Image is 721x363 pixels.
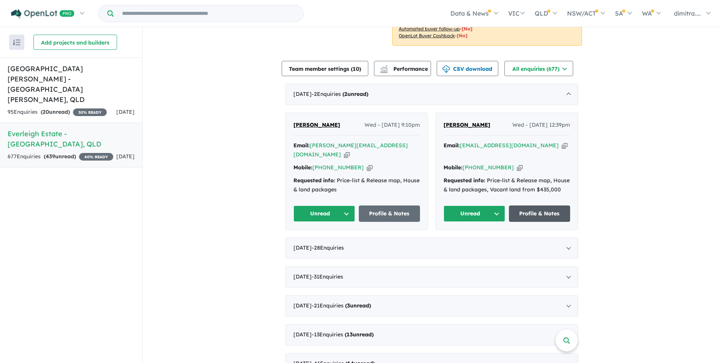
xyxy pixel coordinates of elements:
span: [DATE] [116,108,135,115]
button: Add projects and builders [33,35,117,50]
span: - 21 Enquir ies [312,302,371,309]
span: 2 [344,91,347,97]
strong: Requested info: [444,177,485,184]
img: download icon [442,65,450,73]
button: All enquiries (677) [504,61,573,76]
a: [PHONE_NUMBER] [312,164,364,171]
a: [PERSON_NAME][EMAIL_ADDRESS][DOMAIN_NAME] [293,142,408,158]
button: Unread [293,205,355,222]
div: [DATE] [285,295,578,317]
div: [DATE] [285,266,578,288]
span: - 28 Enquir ies [312,244,344,251]
img: bar-chart.svg [380,68,388,73]
span: - 2 Enquir ies [312,91,368,97]
button: Copy [344,151,350,159]
span: [DATE] [116,153,135,160]
strong: Email: [293,142,310,149]
div: Price-list & Release map, House & land packages [293,176,420,194]
span: 10 [353,65,359,72]
strong: ( unread) [41,108,70,115]
strong: ( unread) [345,331,374,338]
strong: ( unread) [44,153,76,160]
span: 439 [46,153,55,160]
button: Copy [517,164,523,172]
span: 20 [43,108,49,115]
span: [No] [457,33,467,38]
img: sort.svg [13,40,21,45]
span: [PERSON_NAME] [444,121,490,128]
span: - 31 Enquir ies [312,273,343,280]
button: Copy [562,142,567,150]
a: [PERSON_NAME] [444,121,490,130]
button: Unread [444,205,505,222]
button: Copy [367,164,372,172]
div: 95 Enquir ies [8,108,107,117]
input: Try estate name, suburb, builder or developer [115,5,302,22]
u: Automated buyer follow-up [399,26,460,32]
button: Performance [374,61,431,76]
a: [PERSON_NAME] [293,121,340,130]
strong: Mobile: [444,164,463,171]
button: CSV download [437,61,498,76]
span: [PERSON_NAME] [293,121,340,128]
div: [DATE] [285,237,578,259]
strong: ( unread) [342,91,368,97]
a: Profile & Notes [509,205,570,222]
strong: Email: [444,142,460,149]
strong: Mobile: [293,164,312,171]
button: Team member settings (10) [282,61,368,76]
span: dimitra.... [674,10,701,17]
a: [PHONE_NUMBER] [463,164,514,171]
span: 3 [347,302,350,309]
span: [No] [462,26,472,32]
span: 40 % READY [79,153,113,161]
a: [EMAIL_ADDRESS][DOMAIN_NAME] [460,142,559,149]
span: 13 [347,331,353,338]
strong: ( unread) [345,302,371,309]
h5: [GEOGRAPHIC_DATA][PERSON_NAME] - [GEOGRAPHIC_DATA][PERSON_NAME] , QLD [8,64,135,105]
span: 30 % READY [73,108,107,116]
img: Openlot PRO Logo White [11,9,74,19]
a: Profile & Notes [359,205,420,222]
div: [DATE] [285,324,578,345]
h5: Everleigh Estate - [GEOGRAPHIC_DATA] , QLD [8,129,135,149]
span: Wed - [DATE] 9:10pm [364,121,420,130]
strong: Requested info: [293,177,335,184]
u: OpenLot Buyer Cashback [399,33,455,38]
div: Price-list & Release map, House & land packages, Vacant land from $435,000 [444,176,570,194]
div: 677 Enquir ies [8,152,113,161]
span: Wed - [DATE] 12:39pm [512,121,570,130]
span: - 13 Enquir ies [312,331,374,338]
span: Performance [381,65,428,72]
div: [DATE] [285,84,578,105]
img: line-chart.svg [380,65,387,70]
